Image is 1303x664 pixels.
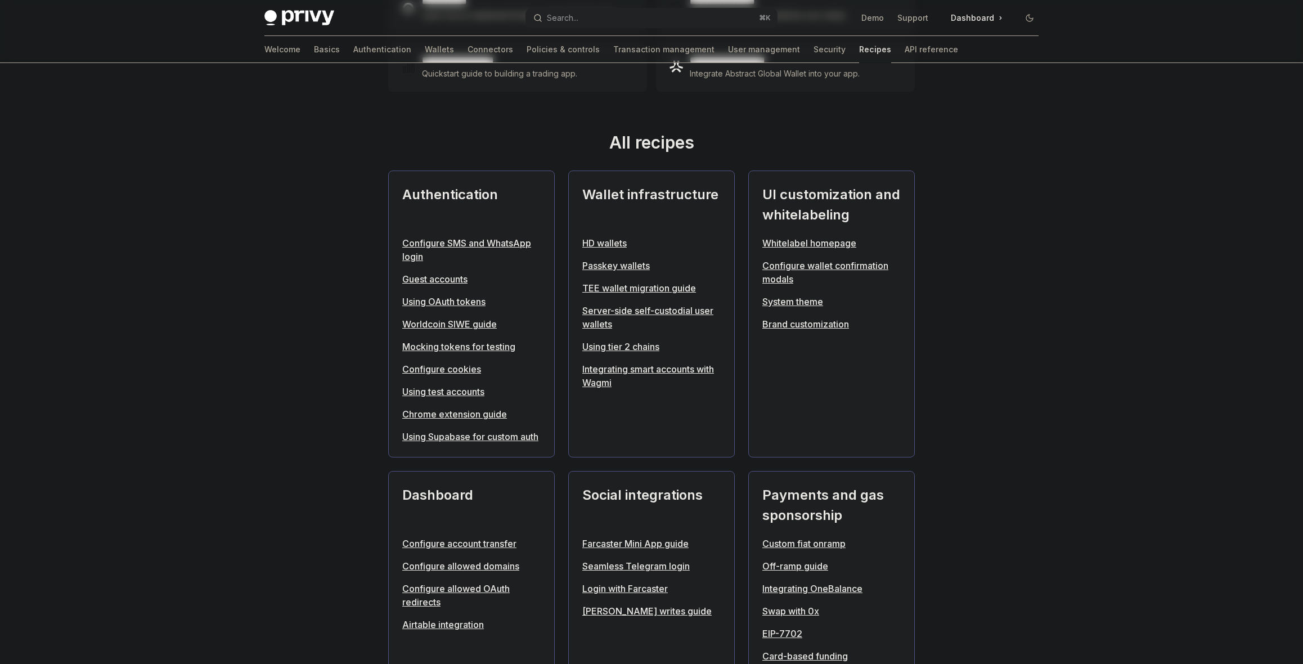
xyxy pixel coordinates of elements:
[582,559,721,573] a: Seamless Telegram login
[402,407,541,421] a: Chrome extension guide
[264,10,334,26] img: dark logo
[762,317,901,331] a: Brand customization
[402,559,541,573] a: Configure allowed domains
[582,537,721,550] a: Farcaster Mini App guide
[582,185,721,225] h2: Wallet infrastructure
[582,304,721,331] a: Server-side self-custodial user wallets
[402,485,541,526] h2: Dashboard
[762,649,901,663] a: Card-based funding
[582,236,721,250] a: HD wallets
[402,185,541,225] h2: Authentication
[859,36,891,63] a: Recipes
[353,36,411,63] a: Authentication
[762,185,901,225] h2: UI customization and whitelabeling
[468,36,513,63] a: Connectors
[897,12,928,24] a: Support
[690,67,861,80] div: Integrate Abstract Global Wallet into your app.
[402,385,541,398] a: Using test accounts
[762,559,901,573] a: Off-ramp guide
[1021,9,1039,27] button: Toggle dark mode
[264,36,300,63] a: Welcome
[582,582,721,595] a: Login with Farcaster
[527,36,600,63] a: Policies & controls
[422,67,578,80] div: Quickstart guide to building a trading app.
[314,36,340,63] a: Basics
[762,604,901,618] a: Swap with 0x
[388,132,915,157] h2: All recipes
[942,9,1012,27] a: Dashboard
[814,36,846,63] a: Security
[547,11,578,25] div: Search...
[728,36,800,63] a: User management
[762,236,901,250] a: Whitelabel homepage
[582,362,721,389] a: Integrating smart accounts with Wagmi
[525,8,778,28] button: Search...⌘K
[582,281,721,295] a: TEE wallet migration guide
[402,317,541,331] a: Worldcoin SIWE guide
[402,537,541,550] a: Configure account transfer
[762,295,901,308] a: System theme
[402,618,541,631] a: Airtable integration
[582,485,721,526] h2: Social integrations
[402,582,541,609] a: Configure allowed OAuth redirects
[582,604,721,618] a: [PERSON_NAME] writes guide
[762,537,901,550] a: Custom fiat onramp
[402,430,541,443] a: Using Supabase for custom auth
[582,340,721,353] a: Using tier 2 chains
[402,362,541,376] a: Configure cookies
[582,259,721,272] a: Passkey wallets
[402,295,541,308] a: Using OAuth tokens
[762,259,901,286] a: Configure wallet confirmation modals
[762,485,901,526] h2: Payments and gas sponsorship
[905,36,958,63] a: API reference
[402,236,541,263] a: Configure SMS and WhatsApp login
[613,36,715,63] a: Transaction management
[402,340,541,353] a: Mocking tokens for testing
[425,36,454,63] a: Wallets
[402,272,541,286] a: Guest accounts
[762,582,901,595] a: Integrating OneBalance
[861,12,884,24] a: Demo
[759,14,771,23] span: ⌘ K
[951,12,994,24] span: Dashboard
[762,627,901,640] a: EIP-7702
